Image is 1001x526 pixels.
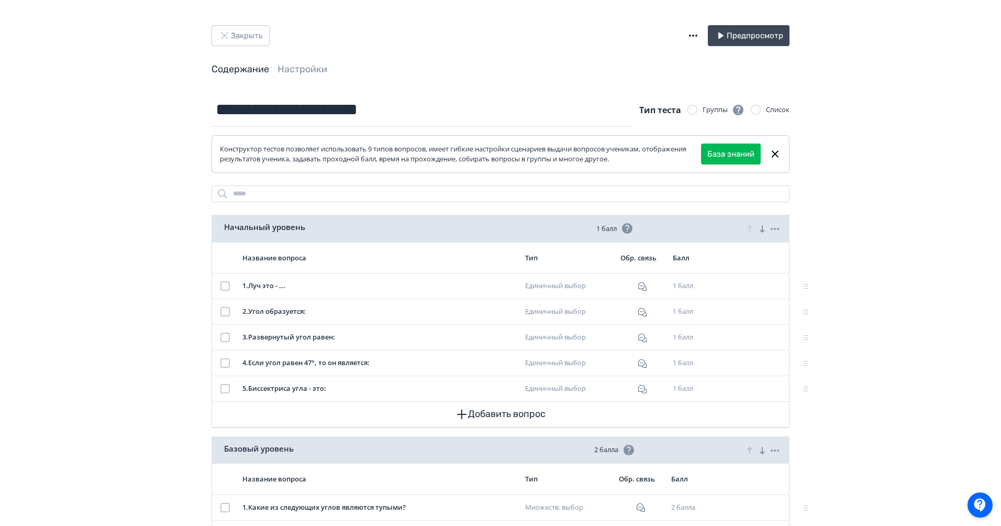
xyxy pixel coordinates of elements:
button: Предпросмотр [708,25,789,46]
div: 1 балл [673,281,711,291]
div: Балл [671,474,710,484]
button: База знаний [701,144,761,165]
div: 1 балл [673,306,711,317]
span: Базовый уровень [224,443,294,455]
div: Единичный выбор [525,332,612,343]
span: Начальный уровень [224,221,305,233]
div: 1 . Какие из следующих углов являются тупыми? [242,502,517,513]
div: 1 балл [673,358,711,368]
div: 2 балла [671,502,710,513]
div: Тип [525,253,612,262]
div: Тип [525,474,610,484]
div: 4 . Если угол равен 47°, то он является: [242,358,517,368]
div: 3 . Развернутый угол равен: [242,332,517,343]
div: Множеств. выбор [525,502,610,513]
div: Единичный выбор [525,281,612,291]
a: Содержание [212,63,269,75]
div: Обр. связь [619,474,663,484]
div: Конструктор тестов позволяет использовать 9 типов вопросов, имеет гибкие настройки сценариев выда... [220,144,701,165]
div: Обр. связь [620,253,664,262]
div: Группы [703,104,744,116]
button: Закрыть [212,25,270,46]
div: 1 . Луч это - ... [242,281,517,291]
div: Название вопроса [242,253,517,262]
a: Настройки [277,63,327,75]
div: Единичный выбор [525,383,612,394]
div: 2 . Угол образуется: [242,306,517,317]
span: Тип теста [639,104,681,116]
div: Название вопроса [242,474,517,484]
button: Добавить вопрос [220,402,781,427]
div: 1 балл [673,383,711,394]
div: 1 балл [673,332,711,343]
span: 2 балла [594,444,635,456]
div: 5 . Биссектриса угла - это: [242,383,517,394]
div: Список [766,105,789,115]
span: 1 балл [596,222,633,235]
div: Единичный выбор [525,358,612,368]
a: База знаний [707,148,754,160]
div: Балл [673,253,711,262]
div: Единичный выбор [525,306,612,317]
